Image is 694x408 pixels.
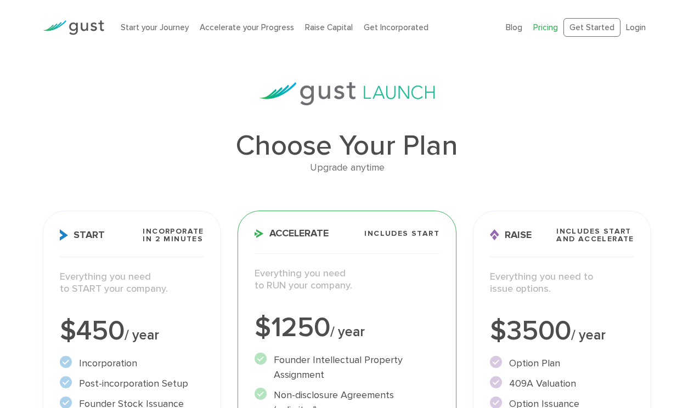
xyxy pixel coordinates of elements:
a: Start your Journey [121,22,189,32]
img: gust-launch-logos.svg [259,82,435,105]
span: Accelerate [255,229,329,239]
span: / year [125,327,159,343]
span: Raise [490,229,532,241]
li: 409A Valuation [490,376,634,391]
li: Founder Intellectual Property Assignment [255,353,439,382]
div: $450 [60,318,204,345]
img: Raise Icon [490,229,499,241]
p: Everything you need to RUN your company. [255,268,439,292]
p: Everything you need to START your company. [60,271,204,296]
a: Raise Capital [305,22,353,32]
img: Start Icon X2 [60,229,68,241]
div: $1250 [255,314,439,342]
span: Incorporate in 2 Minutes [143,228,204,243]
span: Includes START and ACCELERATE [556,228,634,243]
img: Accelerate Icon [255,229,264,238]
p: Everything you need to issue options. [490,271,634,296]
a: Pricing [533,22,558,32]
a: Accelerate your Progress [200,22,294,32]
div: $3500 [490,318,634,345]
a: Login [626,22,646,32]
li: Incorporation [60,356,204,371]
li: Option Plan [490,356,634,371]
span: Start [60,229,105,241]
a: Get Started [563,18,620,37]
span: Includes START [364,230,439,237]
span: / year [330,324,365,340]
li: Post-incorporation Setup [60,376,204,391]
span: / year [571,327,606,343]
div: Upgrade anytime [43,160,651,176]
img: Gust Logo [43,20,104,35]
h1: Choose Your Plan [43,132,651,160]
a: Get Incorporated [364,22,428,32]
a: Blog [506,22,522,32]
